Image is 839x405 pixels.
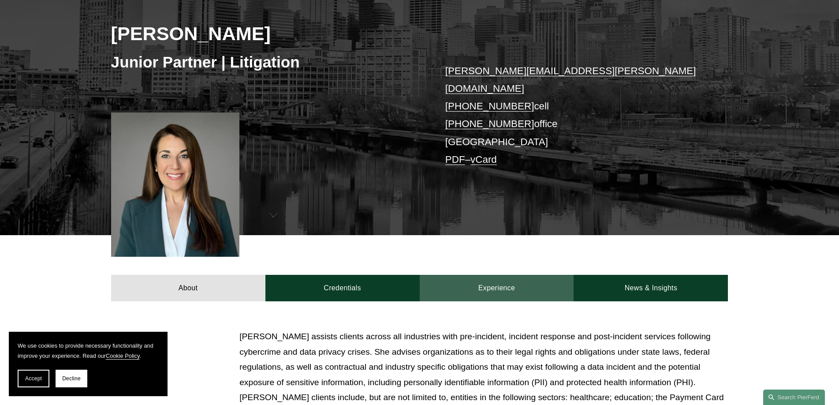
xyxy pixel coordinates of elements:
p: We use cookies to provide necessary functionality and improve your experience. Read our . [18,341,159,361]
h3: Junior Partner | Litigation [111,52,420,72]
h2: [PERSON_NAME] [111,22,420,45]
a: Credentials [265,275,420,301]
a: About [111,275,265,301]
a: vCard [470,154,497,165]
button: Decline [56,370,87,387]
button: Accept [18,370,49,387]
a: News & Insights [574,275,728,301]
a: [PHONE_NUMBER] [445,101,534,112]
p: cell office [GEOGRAPHIC_DATA] – [445,62,702,169]
a: PDF [445,154,465,165]
span: Accept [25,375,42,382]
span: About [111,330,156,347]
a: [PERSON_NAME][EMAIL_ADDRESS][PERSON_NAME][DOMAIN_NAME] [445,65,696,94]
a: Cookie Policy [106,352,140,359]
a: Search this site [763,390,825,405]
a: Experience [420,275,574,301]
a: [PHONE_NUMBER] [445,118,534,129]
span: Decline [62,375,81,382]
section: Cookie banner [9,332,168,396]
